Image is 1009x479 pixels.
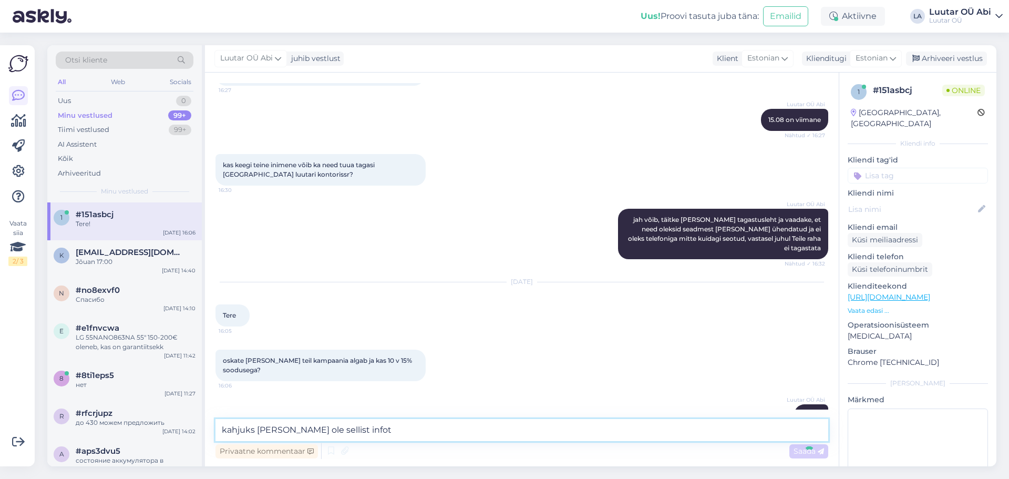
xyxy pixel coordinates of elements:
span: 15.08 on viimane [768,116,821,124]
span: k [59,251,64,259]
span: kas keegi teine inimene võib ka need tuua tagasi [GEOGRAPHIC_DATA] luutari kontorissr? [223,161,376,178]
div: [DATE] 14:10 [163,304,195,312]
span: Minu vestlused [101,187,148,196]
div: 0 [176,96,191,106]
span: Luutar OÜ Abi [220,53,273,64]
span: #rfcrjupz [76,409,112,418]
span: Tere [223,311,236,319]
span: 1 [60,213,63,221]
div: Uus [58,96,71,106]
div: Socials [168,75,193,89]
p: Kliendi nimi [848,188,988,199]
span: kuusksander0@gmail.com [76,248,185,257]
div: Kõik [58,154,73,164]
div: Jõuan 17:00 [76,257,195,267]
span: #aps3dvu5 [76,446,120,456]
span: Online [942,85,985,96]
span: n [59,289,64,297]
div: нет [76,380,195,390]
span: 1 [858,88,860,96]
input: Lisa nimi [848,203,976,215]
div: до 430 можем предложить [76,418,195,427]
div: Minu vestlused [58,110,112,121]
span: oskate [PERSON_NAME] teil kampaania algab ja kas 10 v 15% soodusega? [223,356,414,374]
span: 16:30 [219,186,258,194]
div: [DATE] [215,277,828,287]
span: Luutar OÜ Abi [786,200,825,208]
span: #e1fnvcwa [76,323,119,333]
span: Otsi kliente [65,55,107,66]
div: # 151asbcj [873,84,942,97]
span: Luutar OÜ Abi [786,100,825,108]
p: Kliendi email [848,222,988,233]
div: Vaata siia [8,219,27,266]
span: 8 [59,374,64,382]
div: juhib vestlust [287,53,341,64]
span: #151asbcj [76,210,114,219]
img: Askly Logo [8,54,28,74]
div: Arhiveeritud [58,168,101,179]
span: jah võib, täitke [PERSON_NAME] tagastusleht ja vaadake, et need oleksid seadmest [PERSON_NAME] üh... [628,216,822,252]
p: Vaata edasi ... [848,306,988,315]
div: Спасибо [76,295,195,304]
div: [DATE] 14:02 [162,427,195,435]
span: Estonian [747,53,779,64]
div: [DATE] 11:27 [164,390,195,398]
p: Kliendi tag'id [848,155,988,166]
div: AI Assistent [58,139,97,150]
p: Märkmed [848,394,988,405]
div: Tere! [76,219,195,229]
div: Proovi tasuta juba täna: [641,10,759,23]
div: Klient [713,53,738,64]
div: Luutar OÜ [929,16,991,25]
span: #no8exvf0 [76,286,120,295]
div: Luutar OÜ Abi [929,8,991,16]
p: Operatsioonisüsteem [848,320,988,331]
div: Tiimi vestlused [58,125,109,135]
p: Klienditeekond [848,281,988,292]
div: All [56,75,68,89]
span: Estonian [856,53,888,64]
b: Uus! [641,11,661,21]
a: [URL][DOMAIN_NAME] [848,292,930,302]
div: Küsi meiliaadressi [848,233,922,247]
span: #8ti1eps5 [76,371,114,380]
div: состояние аккумулятора в настройках посмотрите [76,456,195,475]
div: LG 55NANO863NA 55" 150-200€ oleneb, kas on garantiitsekk [76,333,195,352]
span: Nähtud ✓ 16:32 [785,260,825,268]
div: Kliendi info [848,139,988,148]
span: a [59,450,64,458]
input: Lisa tag [848,168,988,184]
span: 16:06 [219,382,258,390]
div: LA [910,9,925,24]
p: Brauser [848,346,988,357]
div: [PERSON_NAME] [848,379,988,388]
div: [DATE] 16:06 [163,229,195,237]
span: e [59,327,64,335]
div: Küsi telefoninumbrit [848,262,932,277]
div: Aktiivne [821,7,885,26]
button: Emailid [763,6,808,26]
div: Web [109,75,127,89]
p: [MEDICAL_DATA] [848,331,988,342]
div: [GEOGRAPHIC_DATA], [GEOGRAPHIC_DATA] [851,107,977,129]
div: Arhiveeri vestlus [906,52,987,66]
p: Chrome [TECHNICAL_ID] [848,357,988,368]
div: 2 / 3 [8,257,27,266]
span: 16:05 [219,327,258,335]
div: 99+ [168,110,191,121]
span: Luutar OÜ Abi [786,396,825,404]
a: Luutar OÜ AbiLuutar OÜ [929,8,1003,25]
p: Kliendi telefon [848,251,988,262]
div: [DATE] 14:40 [162,267,195,274]
span: Nähtud ✓ 16:27 [785,131,825,139]
div: Klienditugi [802,53,847,64]
span: r [59,412,64,420]
span: 16:27 [219,86,258,94]
div: [DATE] 11:42 [164,352,195,360]
div: 99+ [169,125,191,135]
